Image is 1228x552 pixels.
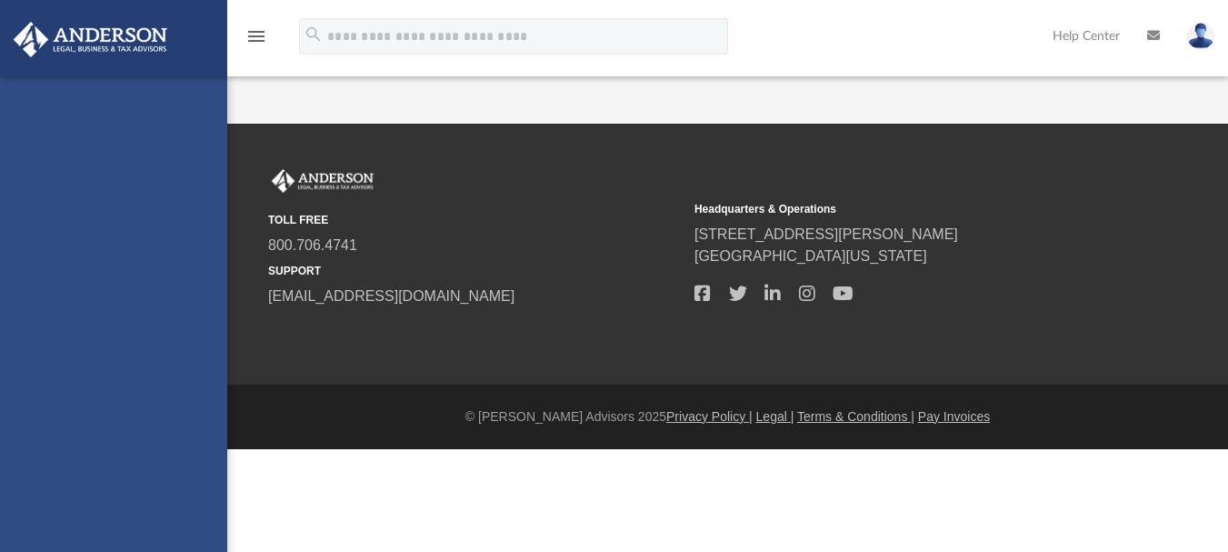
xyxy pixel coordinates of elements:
[756,409,794,424] a: Legal |
[1187,23,1214,49] img: User Pic
[694,226,958,242] a: [STREET_ADDRESS][PERSON_NAME]
[694,248,927,264] a: [GEOGRAPHIC_DATA][US_STATE]
[268,212,682,228] small: TOLL FREE
[245,25,267,47] i: menu
[268,288,514,304] a: [EMAIL_ADDRESS][DOMAIN_NAME]
[304,25,324,45] i: search
[797,409,914,424] a: Terms & Conditions |
[268,237,357,253] a: 800.706.4741
[245,35,267,47] a: menu
[227,407,1228,427] div: © [PERSON_NAME] Advisors 2025
[8,22,173,57] img: Anderson Advisors Platinum Portal
[918,409,990,424] a: Pay Invoices
[268,169,377,193] img: Anderson Advisors Platinum Portal
[666,409,753,424] a: Privacy Policy |
[694,201,1108,217] small: Headquarters & Operations
[268,263,682,279] small: SUPPORT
